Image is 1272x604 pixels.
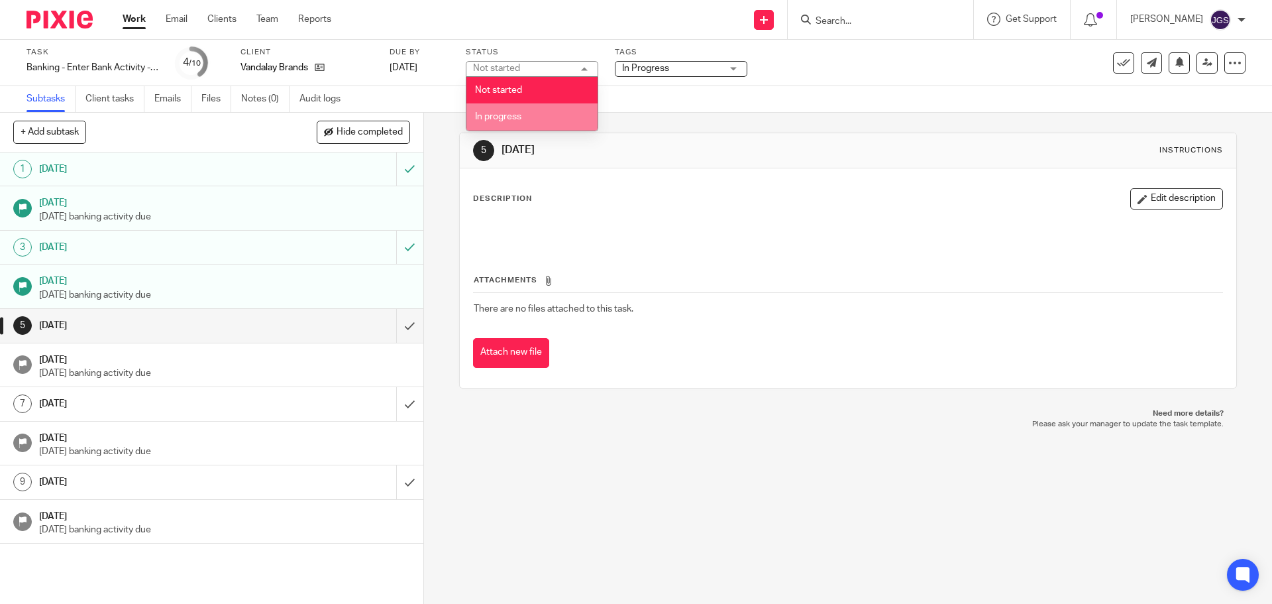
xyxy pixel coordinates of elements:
[85,86,144,112] a: Client tasks
[317,121,410,143] button: Hide completed
[1159,145,1223,156] div: Instructions
[337,127,403,138] span: Hide completed
[299,86,350,112] a: Audit logs
[26,11,93,29] img: Pixie
[39,193,410,210] h1: [DATE]
[13,121,86,143] button: + Add subtask
[622,64,669,73] span: In Progress
[474,276,537,284] span: Attachments
[39,523,410,536] p: [DATE] banking activity due
[473,64,520,73] div: Not started
[39,271,410,288] h1: [DATE]
[26,47,159,58] label: Task
[39,237,268,257] h1: [DATE]
[466,47,598,58] label: Status
[13,473,32,491] div: 9
[166,13,187,26] a: Email
[13,160,32,178] div: 1
[390,47,449,58] label: Due by
[473,194,532,204] p: Description
[13,394,32,413] div: 7
[473,338,549,368] button: Attach new file
[615,47,747,58] label: Tags
[39,288,410,302] p: [DATE] banking activity due
[1006,15,1057,24] span: Get Support
[26,61,159,74] div: Banking - Enter Bank Activity - week 38
[39,507,410,523] h1: [DATE]
[39,350,410,367] h1: [DATE]
[814,16,933,28] input: Search
[39,159,268,179] h1: [DATE]
[39,428,410,445] h1: [DATE]
[240,47,373,58] label: Client
[390,63,417,72] span: [DATE]
[472,408,1223,419] p: Need more details?
[13,238,32,257] div: 3
[473,140,494,161] div: 5
[183,55,201,70] div: 4
[26,86,76,112] a: Subtasks
[1210,9,1231,30] img: svg%3E
[475,112,521,121] span: In progress
[39,367,410,380] p: [DATE] banking activity due
[475,86,522,95] span: Not started
[189,60,201,67] small: /10
[123,13,146,26] a: Work
[201,86,231,112] a: Files
[39,445,410,458] p: [DATE] banking activity due
[472,419,1223,430] p: Please ask your manager to update the task template.
[474,304,633,314] span: There are no files attached to this task.
[13,316,32,335] div: 5
[256,13,278,26] a: Team
[240,61,308,74] p: Vandalay Brands
[298,13,331,26] a: Reports
[39,394,268,414] h1: [DATE]
[502,143,876,157] h1: [DATE]
[241,86,290,112] a: Notes (0)
[39,316,268,335] h1: [DATE]
[154,86,191,112] a: Emails
[1130,188,1223,210] button: Edit description
[39,210,410,223] p: [DATE] banking activity due
[39,472,268,492] h1: [DATE]
[207,13,237,26] a: Clients
[1130,13,1203,26] p: [PERSON_NAME]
